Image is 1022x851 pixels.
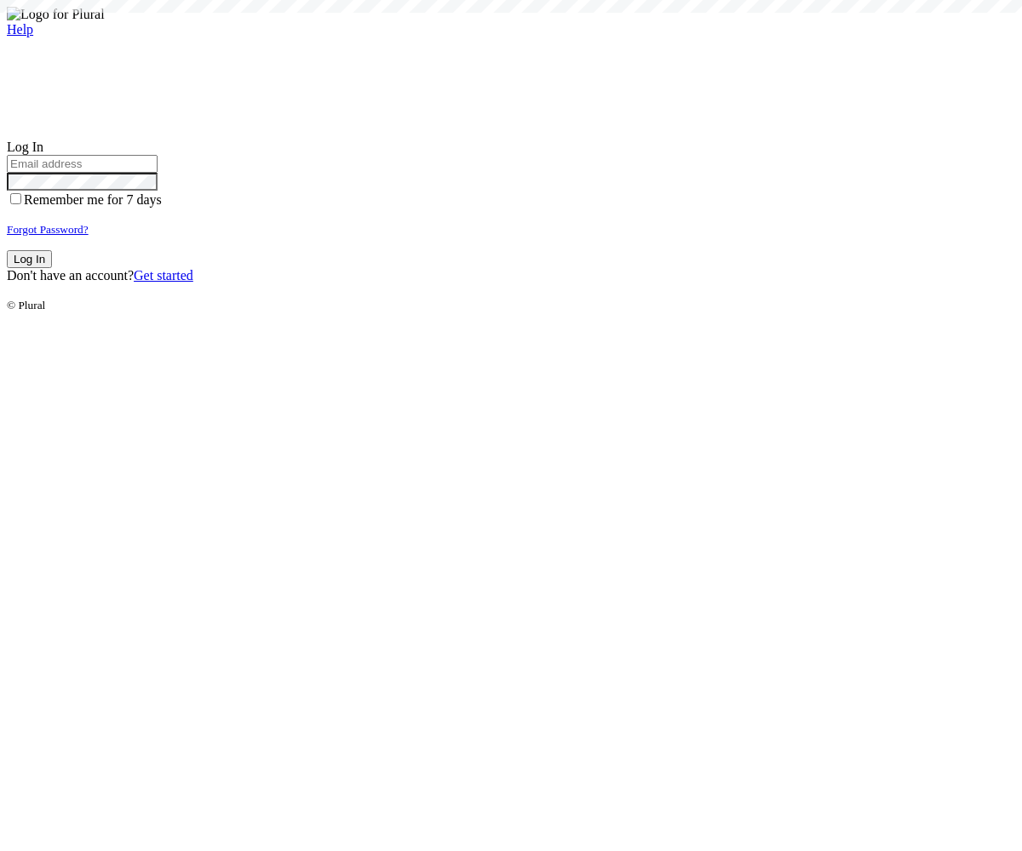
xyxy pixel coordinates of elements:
div: Log In [7,140,1015,155]
a: Get started [134,268,193,283]
span: Remember me for 7 days [24,192,162,207]
small: © Plural [7,299,45,311]
div: Don't have an account? [7,268,1015,283]
a: Help [7,22,33,37]
input: Email address [7,155,158,173]
small: Forgot Password? [7,223,89,236]
img: Logo for Plural [7,7,105,22]
a: Forgot Password? [7,221,89,236]
button: Log In [7,250,52,268]
input: Remember me for 7 days [10,193,21,204]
